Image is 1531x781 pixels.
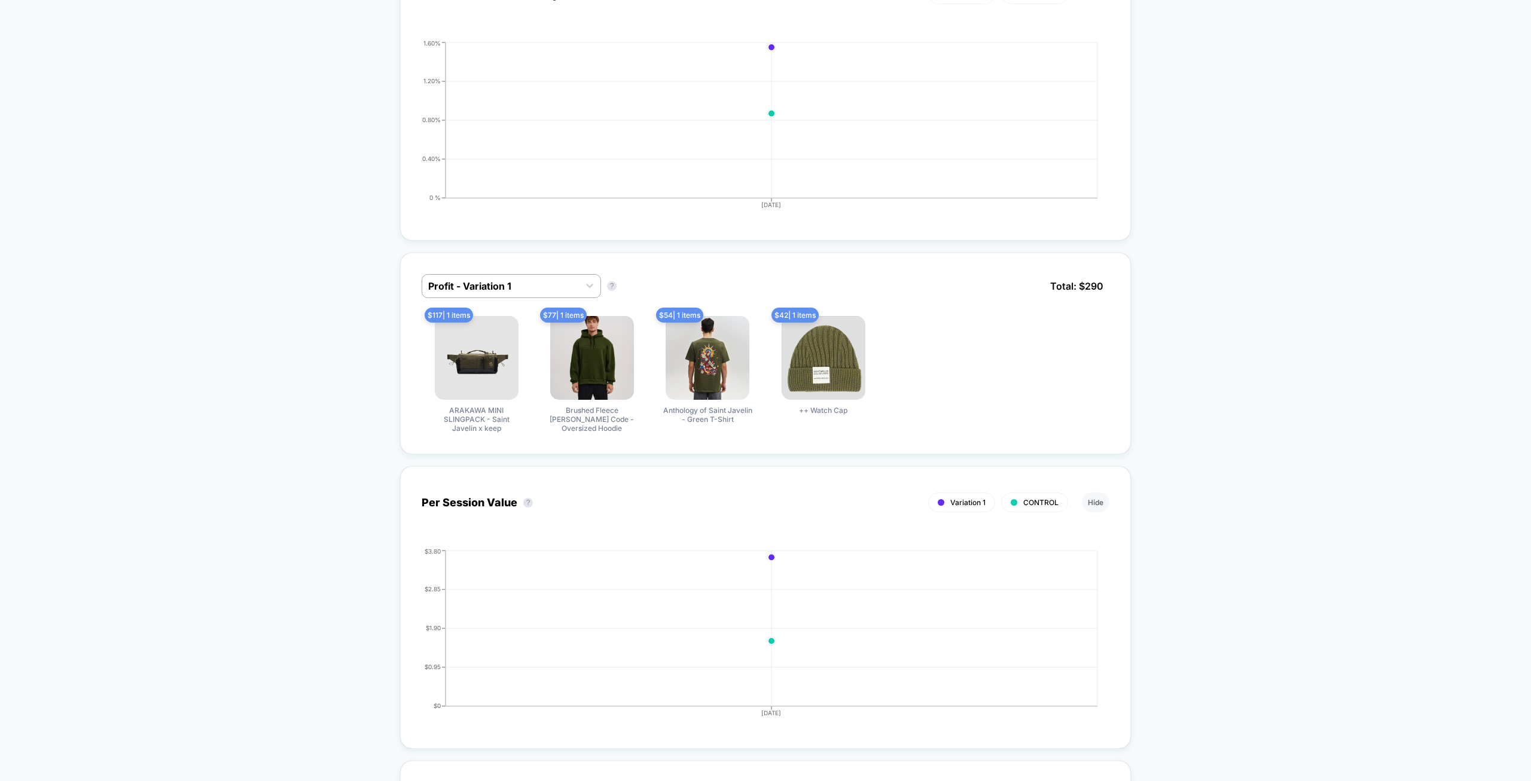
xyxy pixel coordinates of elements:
tspan: [DATE] [762,201,782,208]
button: Hide [1082,493,1109,512]
span: CONTROL [1023,498,1059,507]
span: Variation 1 [950,498,986,507]
tspan: $3.80 [425,547,441,554]
tspan: 0.40% [422,155,441,162]
button: ? [607,281,617,291]
span: ++ Watch Cap [799,406,847,415]
tspan: 1.60% [423,39,441,46]
tspan: $0 [434,702,441,709]
img: ARAKAWA MINI SLINGPACK - Saint Javelin x keep [435,316,519,400]
tspan: 1.20% [423,77,441,84]
img: Brushed Fleece Morse Code - Oversized Hoodie [550,316,634,400]
div: PER_SESSION_VALUE [410,548,1097,727]
tspan: $1.90 [426,624,441,631]
span: $ 77 | 1 items [540,308,587,323]
tspan: $0.95 [425,663,441,670]
button: ? [523,498,533,508]
span: Brushed Fleece [PERSON_NAME] Code - Oversized Hoodie [547,406,637,433]
span: $ 54 | 1 items [656,308,703,323]
span: $ 117 | 1 items [425,308,473,323]
tspan: $2.85 [425,585,441,592]
span: ARAKAWA MINI SLINGPACK - Saint Javelin x keep [432,406,521,433]
tspan: 0 % [429,194,441,201]
span: Anthology of Saint Javelin - Green T-Shirt [663,406,752,424]
img: Anthology of Saint Javelin - Green T-Shirt [666,316,749,400]
div: CONVERSION_RATE [410,39,1097,219]
tspan: [DATE] [762,709,782,716]
span: Total: $ 290 [1044,274,1109,298]
span: $ 42 | 1 items [771,308,819,323]
img: ++ Watch Cap [782,316,865,400]
tspan: 0.80% [422,116,441,123]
